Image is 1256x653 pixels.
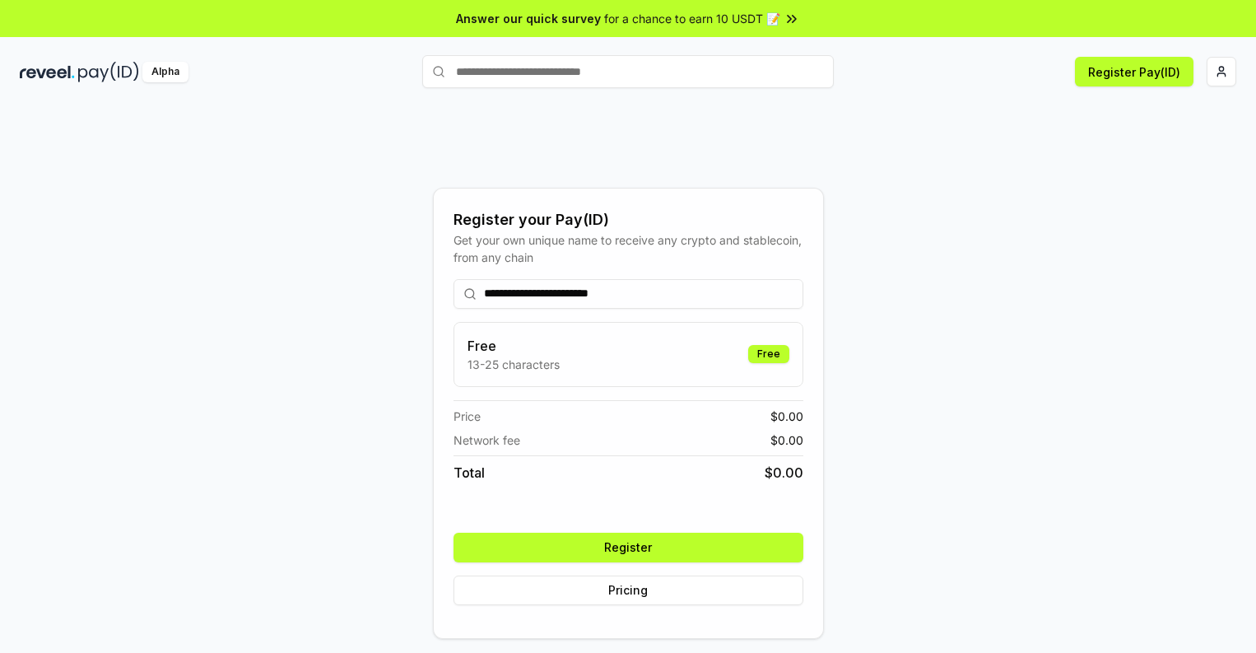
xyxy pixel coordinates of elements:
[748,345,789,363] div: Free
[765,463,803,483] span: $ 0.00
[454,231,803,266] div: Get your own unique name to receive any crypto and stablecoin, from any chain
[468,336,560,356] h3: Free
[454,463,485,483] span: Total
[454,431,520,449] span: Network fee
[770,408,803,425] span: $ 0.00
[456,10,601,27] span: Answer our quick survey
[770,431,803,449] span: $ 0.00
[1075,57,1193,86] button: Register Pay(ID)
[454,408,481,425] span: Price
[454,533,803,562] button: Register
[142,62,188,82] div: Alpha
[468,356,560,373] p: 13-25 characters
[454,576,803,605] button: Pricing
[604,10,780,27] span: for a chance to earn 10 USDT 📝
[454,208,803,231] div: Register your Pay(ID)
[20,62,75,82] img: reveel_dark
[78,62,139,82] img: pay_id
